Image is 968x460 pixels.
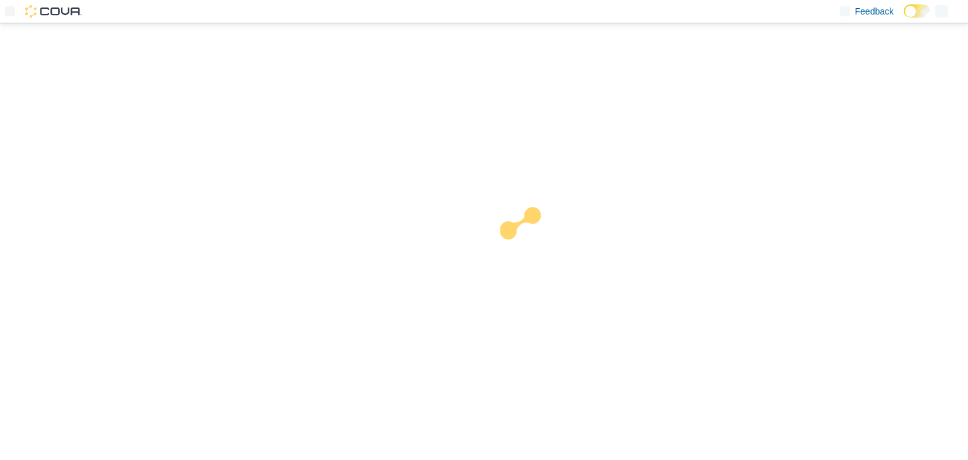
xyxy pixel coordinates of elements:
img: Cova [25,5,82,18]
input: Dark Mode [904,4,930,18]
img: cova-loader [484,198,579,292]
span: Feedback [855,5,894,18]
